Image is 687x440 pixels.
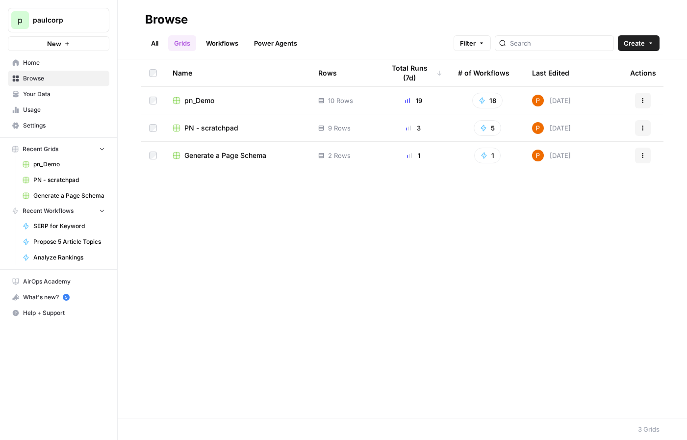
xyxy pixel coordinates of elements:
a: Home [8,55,109,71]
button: 1 [474,148,501,163]
div: Browse [145,12,188,27]
span: Filter [460,38,476,48]
img: f3otoimc8rqvo8qsdeyemqls8flj [532,95,544,106]
a: SERP for Keyword [18,218,109,234]
img: f3otoimc8rqvo8qsdeyemqls8flj [532,122,544,134]
a: Browse [8,71,109,86]
a: Power Agents [248,35,303,51]
span: Recent Grids [23,145,58,154]
a: All [145,35,164,51]
div: Rows [318,59,337,86]
div: What's new? [8,290,109,305]
span: Propose 5 Article Topics [33,237,105,246]
a: 5 [63,294,70,301]
button: Workspace: paulcorp [8,8,109,32]
span: pn_Demo [184,96,214,105]
button: 18 [472,93,503,108]
span: Help + Support [23,309,105,317]
button: Recent Workflows [8,204,109,218]
span: 10 Rows [328,96,353,105]
div: [DATE] [532,95,571,106]
a: Grids [168,35,196,51]
div: Name [173,59,303,86]
img: f3otoimc8rqvo8qsdeyemqls8flj [532,150,544,161]
span: AirOps Academy [23,277,105,286]
a: Your Data [8,86,109,102]
div: 3 Grids [638,424,660,434]
button: 5 [474,120,501,136]
span: PN - scratchpad [184,123,238,133]
div: 3 [384,123,442,133]
input: Search [510,38,610,48]
div: Total Runs (7d) [384,59,442,86]
button: Create [618,35,660,51]
a: Analyze Rankings [18,250,109,265]
div: Actions [630,59,656,86]
a: Settings [8,118,109,133]
span: Your Data [23,90,105,99]
a: PN - scratchpad [173,123,303,133]
span: New [47,39,61,49]
span: pn_Demo [33,160,105,169]
span: paulcorp [33,15,92,25]
a: Usage [8,102,109,118]
span: 2 Rows [328,151,351,160]
div: [DATE] [532,150,571,161]
a: Propose 5 Article Topics [18,234,109,250]
a: Generate a Page Schema [18,188,109,204]
span: Recent Workflows [23,207,74,215]
button: Help + Support [8,305,109,321]
span: Create [624,38,645,48]
span: 9 Rows [328,123,351,133]
button: New [8,36,109,51]
span: Generate a Page Schema [33,191,105,200]
span: Home [23,58,105,67]
a: Generate a Page Schema [173,151,303,160]
span: Settings [23,121,105,130]
span: SERP for Keyword [33,222,105,231]
div: # of Workflows [458,59,509,86]
a: pn_Demo [18,156,109,172]
a: pn_Demo [173,96,303,105]
div: 1 [384,151,442,160]
span: p [18,14,23,26]
div: 19 [384,96,442,105]
button: Recent Grids [8,142,109,156]
a: PN - scratchpad [18,172,109,188]
button: What's new? 5 [8,289,109,305]
a: AirOps Academy [8,274,109,289]
button: Filter [454,35,491,51]
span: Analyze Rankings [33,253,105,262]
span: Browse [23,74,105,83]
span: Usage [23,105,105,114]
span: PN - scratchpad [33,176,105,184]
div: [DATE] [532,122,571,134]
a: Workflows [200,35,244,51]
span: Generate a Page Schema [184,151,266,160]
text: 5 [65,295,67,300]
div: Last Edited [532,59,569,86]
